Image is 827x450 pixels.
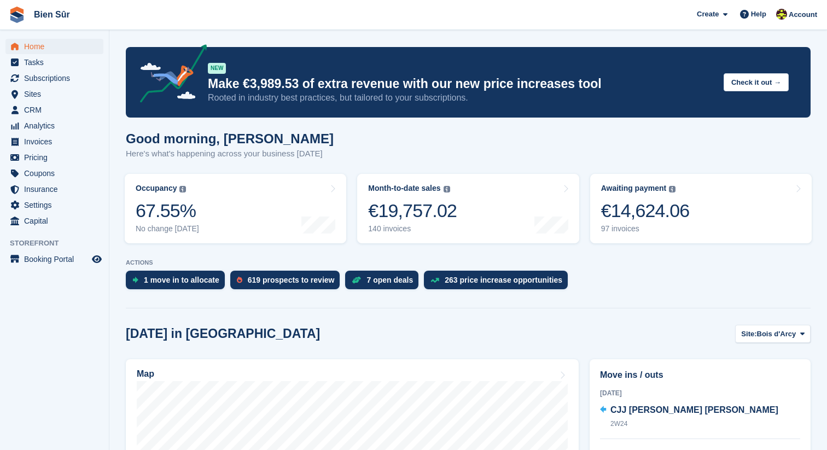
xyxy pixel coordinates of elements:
[5,182,103,197] a: menu
[136,200,199,222] div: 67.55%
[90,253,103,266] a: Preview store
[24,252,90,267] span: Booking Portal
[237,277,242,283] img: prospect-51fa495bee0391a8d652442698ab0144808aea92771e9ea1ae160a38d050c398.svg
[445,276,562,284] div: 263 price increase opportunities
[366,276,413,284] div: 7 open deals
[5,86,103,102] a: menu
[600,388,800,398] div: [DATE]
[136,224,199,233] div: No change [DATE]
[24,71,90,86] span: Subscriptions
[136,184,177,193] div: Occupancy
[9,7,25,23] img: stora-icon-8386f47178a22dfd0bd8f6a31ec36ba5ce8667c1dd55bd0f319d3a0aa187defe.svg
[368,224,457,233] div: 140 invoices
[5,150,103,165] a: menu
[424,271,573,295] a: 263 price increase opportunities
[10,238,109,249] span: Storefront
[131,44,207,107] img: price-adjustments-announcement-icon-8257ccfd72463d97f412b2fc003d46551f7dbcb40ab6d574587a9cd5c0d94...
[24,197,90,213] span: Settings
[24,39,90,54] span: Home
[179,186,186,192] img: icon-info-grey-7440780725fd019a000dd9b08b2336e03edf1995a4989e88bcd33f0948082b44.svg
[5,71,103,86] a: menu
[601,224,690,233] div: 97 invoices
[126,326,320,341] h2: [DATE] in [GEOGRAPHIC_DATA]
[430,278,439,283] img: price_increase_opportunities-93ffe204e8149a01c8c9dc8f82e8f89637d9d84a8eef4429ea346261dce0b2c0.svg
[248,276,335,284] div: 619 prospects to review
[776,9,787,20] img: Marie Tran
[368,184,440,193] div: Month-to-date sales
[5,118,103,133] a: menu
[24,118,90,133] span: Analytics
[669,186,675,192] img: icon-info-grey-7440780725fd019a000dd9b08b2336e03edf1995a4989e88bcd33f0948082b44.svg
[5,213,103,229] a: menu
[741,329,756,340] span: Site:
[5,55,103,70] a: menu
[24,134,90,149] span: Invoices
[5,102,103,118] a: menu
[24,150,90,165] span: Pricing
[24,213,90,229] span: Capital
[590,174,812,243] a: Awaiting payment €14,624.06 97 invoices
[208,76,715,92] p: Make €3,989.53 of extra revenue with our new price increases tool
[208,63,226,74] div: NEW
[751,9,766,20] span: Help
[357,174,579,243] a: Month-to-date sales €19,757.02 140 invoices
[610,405,778,414] span: CJJ [PERSON_NAME] [PERSON_NAME]
[352,276,361,284] img: deal-1b604bf984904fb50ccaf53a9ad4b4a5d6e5aea283cecdc64d6e3604feb123c2.svg
[5,197,103,213] a: menu
[24,55,90,70] span: Tasks
[208,92,715,104] p: Rooted in industry best practices, but tailored to your subscriptions.
[789,9,817,20] span: Account
[5,39,103,54] a: menu
[126,259,811,266] p: ACTIONS
[757,329,796,340] span: Bois d'Arcy
[345,271,424,295] a: 7 open deals
[30,5,74,24] a: Bien Sûr
[5,166,103,181] a: menu
[24,166,90,181] span: Coupons
[5,252,103,267] a: menu
[24,182,90,197] span: Insurance
[137,369,154,379] h2: Map
[735,325,811,343] button: Site: Bois d'Arcy
[24,102,90,118] span: CRM
[144,276,219,284] div: 1 move in to allocate
[697,9,719,20] span: Create
[368,200,457,222] div: €19,757.02
[600,404,800,431] a: CJJ [PERSON_NAME] [PERSON_NAME] 2W24
[601,184,667,193] div: Awaiting payment
[126,148,334,160] p: Here's what's happening across your business [DATE]
[724,73,789,91] button: Check it out →
[444,186,450,192] img: icon-info-grey-7440780725fd019a000dd9b08b2336e03edf1995a4989e88bcd33f0948082b44.svg
[600,369,800,382] h2: Move ins / outs
[126,271,230,295] a: 1 move in to allocate
[24,86,90,102] span: Sites
[132,277,138,283] img: move_ins_to_allocate_icon-fdf77a2bb77ea45bf5b3d319d69a93e2d87916cf1d5bf7949dd705db3b84f3ca.svg
[601,200,690,222] div: €14,624.06
[126,131,334,146] h1: Good morning, [PERSON_NAME]
[125,174,346,243] a: Occupancy 67.55% No change [DATE]
[610,420,627,428] span: 2W24
[5,134,103,149] a: menu
[230,271,346,295] a: 619 prospects to review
